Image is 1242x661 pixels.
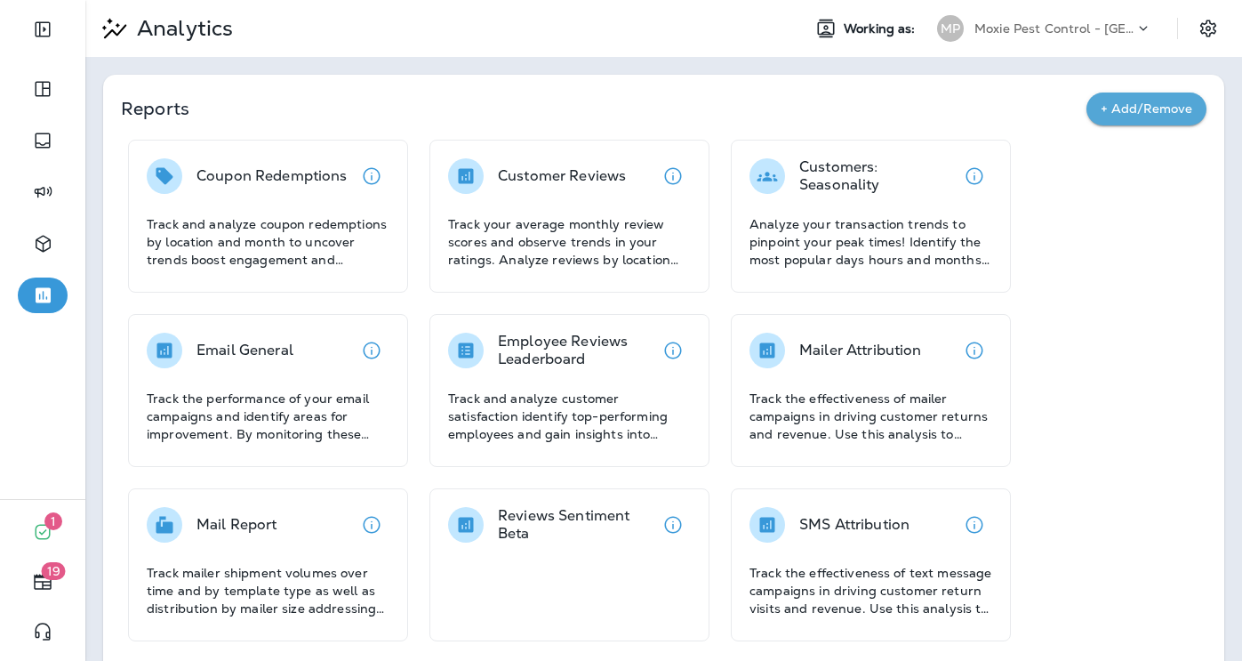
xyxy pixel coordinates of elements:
p: Moxie Pest Control - [GEOGRAPHIC_DATA] [974,21,1134,36]
button: Settings [1192,12,1224,44]
div: MP [937,15,964,42]
p: SMS Attribution [799,516,909,534]
button: View details [957,507,992,543]
span: Working as: [844,21,919,36]
p: Coupon Redemptions [196,167,348,185]
p: Employee Reviews Leaderboard [498,333,655,368]
p: Customer Reviews [498,167,626,185]
p: Analyze your transaction trends to pinpoint your peak times! Identify the most popular days hours... [749,215,992,269]
button: View details [655,333,691,368]
p: Track the effectiveness of mailer campaigns in driving customer returns and revenue. Use this ana... [749,390,992,443]
p: Track your average monthly review scores and observe trends in your ratings. Analyze reviews by l... [448,215,691,269]
button: View details [354,507,389,543]
button: + Add/Remove [1086,93,1206,125]
p: Track the effectiveness of text message campaigns in driving customer return visits and revenue. ... [749,564,992,617]
button: 1 [18,514,68,550]
button: View details [957,333,992,368]
p: Reports [121,96,1086,121]
p: Customers: Seasonality [799,158,957,194]
p: Mailer Attribution [799,342,922,359]
p: Email General [196,342,293,359]
p: Track and analyze coupon redemptions by location and month to uncover trends boost engagement and... [147,215,389,269]
p: Reviews Sentiment Beta [498,507,655,543]
button: View details [354,158,389,194]
button: View details [957,158,992,194]
span: 1 [44,512,62,530]
button: View details [655,507,691,543]
p: Mail Report [196,516,277,534]
p: Analytics [130,15,233,42]
button: View details [655,158,691,194]
span: 19 [42,562,66,580]
p: Track the performance of your email campaigns and identify areas for improvement. By monitoring t... [147,390,389,443]
p: Track mailer shipment volumes over time and by template type as well as distribution by mailer si... [147,564,389,617]
button: View details [354,333,389,368]
p: Track and analyze customer satisfaction identify top-performing employees and gain insights into ... [448,390,691,443]
button: 19 [18,564,68,600]
button: Expand Sidebar [18,12,68,47]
